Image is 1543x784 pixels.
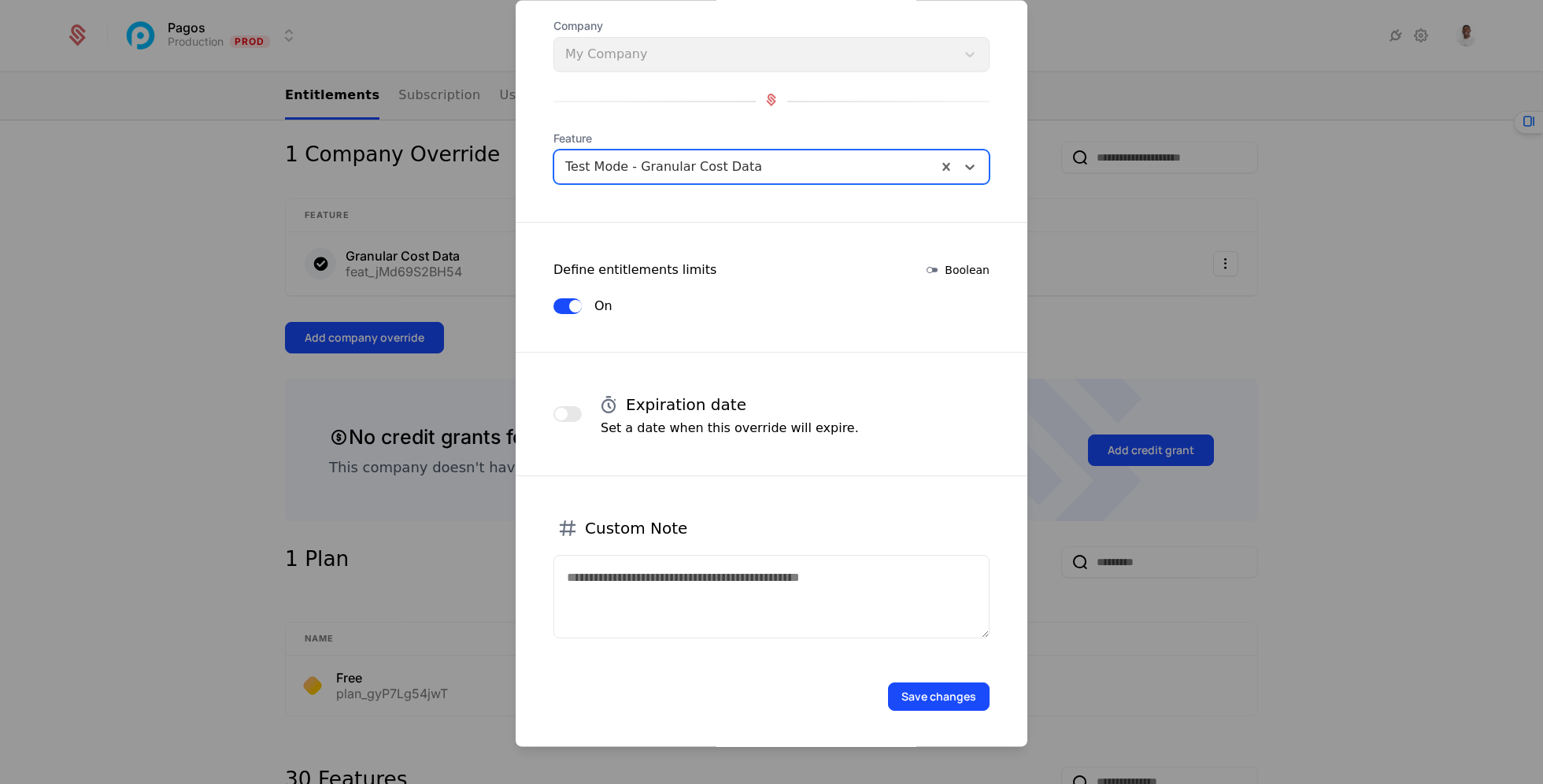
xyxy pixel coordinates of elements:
h4: Custom Note [585,517,687,539]
span: Company [553,18,990,34]
p: Set a date when this override will expire. [601,419,859,438]
label: On [594,298,612,314]
button: Save changes [888,682,990,711]
h4: Expiration date [626,394,746,416]
span: Feature [553,131,990,146]
span: Boolean [945,262,990,278]
div: Define entitlements limits [553,261,716,279]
